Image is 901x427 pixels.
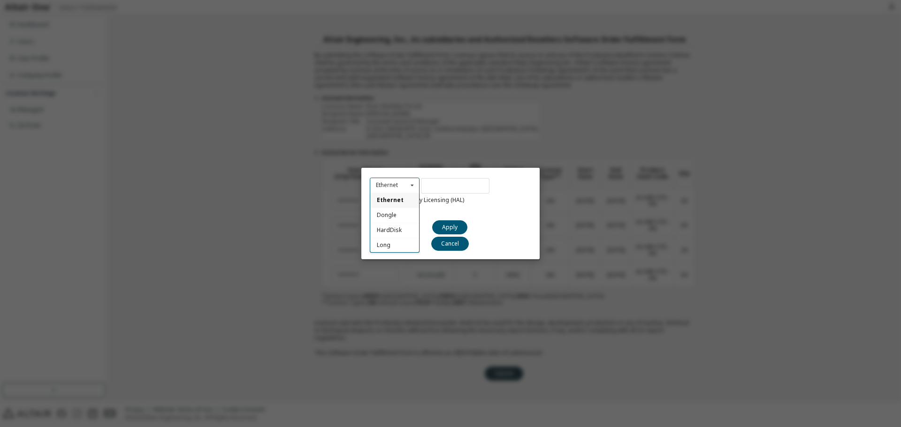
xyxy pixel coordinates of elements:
button: Apply [432,220,467,234]
span: Dongle [377,211,397,219]
span: Ethernet [377,196,404,204]
span: HardDisk [377,226,402,234]
span: Long [377,241,390,249]
div: Help [370,204,531,218]
button: Cancel [431,237,469,251]
div: Ethernet [376,183,398,188]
